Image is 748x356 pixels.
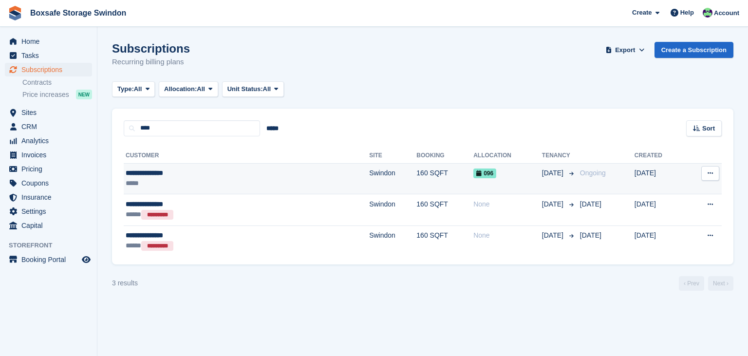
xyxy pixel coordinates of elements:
a: menu [5,162,92,176]
span: Allocation: [164,84,197,94]
span: 096 [473,169,496,178]
a: menu [5,190,92,204]
td: Swindon [369,225,416,257]
a: Create a Subscription [654,42,733,58]
span: [DATE] [542,168,565,178]
th: Created [635,148,685,164]
a: menu [5,49,92,62]
button: Type: All [112,81,155,97]
span: Type: [117,84,134,94]
a: Contracts [22,78,92,87]
th: Customer [124,148,369,164]
div: NEW [76,90,92,99]
a: Next [708,276,733,291]
span: Pricing [21,162,80,176]
span: Ongoing [580,169,606,177]
span: [DATE] [542,230,565,241]
th: Site [369,148,416,164]
span: Help [680,8,694,18]
img: stora-icon-8386f47178a22dfd0bd8f6a31ec36ba5ce8667c1dd55bd0f319d3a0aa187defe.svg [8,6,22,20]
span: Storefront [9,241,97,250]
h1: Subscriptions [112,42,190,55]
span: [DATE] [542,199,565,209]
a: menu [5,205,92,218]
span: Price increases [22,90,69,99]
a: Price increases NEW [22,89,92,100]
td: 160 SQFT [416,163,473,194]
span: Capital [21,219,80,232]
span: [DATE] [580,200,601,208]
th: Tenancy [542,148,576,164]
span: All [134,84,142,94]
td: 160 SQFT [416,194,473,225]
td: [DATE] [635,194,685,225]
span: Analytics [21,134,80,148]
a: menu [5,253,92,266]
span: Invoices [21,148,80,162]
a: menu [5,176,92,190]
span: Sites [21,106,80,119]
div: None [473,199,542,209]
a: Preview store [80,254,92,265]
span: Export [615,45,635,55]
td: [DATE] [635,163,685,194]
td: 160 SQFT [416,225,473,257]
span: Home [21,35,80,48]
a: menu [5,35,92,48]
span: Tasks [21,49,80,62]
span: All [197,84,205,94]
button: Unit Status: All [222,81,284,97]
span: All [263,84,271,94]
span: Settings [21,205,80,218]
nav: Page [677,276,735,291]
a: menu [5,148,92,162]
a: menu [5,63,92,76]
span: CRM [21,120,80,133]
button: Export [604,42,647,58]
img: Kim Virabi [703,8,712,18]
th: Allocation [473,148,542,164]
span: Account [714,8,739,18]
button: Allocation: All [159,81,218,97]
span: Sort [702,124,715,133]
span: Booking Portal [21,253,80,266]
span: Coupons [21,176,80,190]
a: menu [5,134,92,148]
span: [DATE] [580,231,601,239]
span: Subscriptions [21,63,80,76]
span: Unit Status: [227,84,263,94]
a: Previous [679,276,704,291]
span: Create [632,8,652,18]
div: 3 results [112,278,138,288]
a: menu [5,106,92,119]
span: Insurance [21,190,80,204]
p: Recurring billing plans [112,56,190,68]
td: Swindon [369,194,416,225]
th: Booking [416,148,473,164]
a: menu [5,219,92,232]
td: [DATE] [635,225,685,257]
a: menu [5,120,92,133]
div: None [473,230,542,241]
td: Swindon [369,163,416,194]
a: Boxsafe Storage Swindon [26,5,130,21]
